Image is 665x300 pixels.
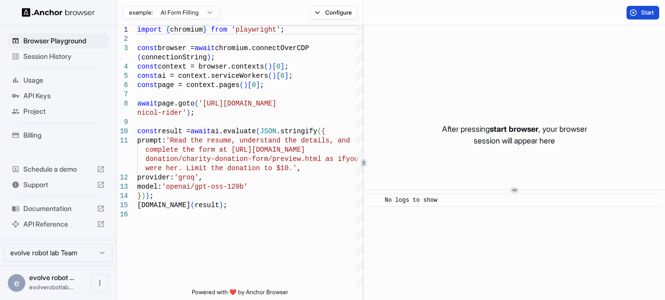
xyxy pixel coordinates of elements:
[272,72,276,80] span: )
[137,53,141,61] span: (
[289,72,293,80] span: ;
[203,26,206,34] span: }
[117,210,128,219] div: 16
[211,53,215,61] span: ;
[137,137,166,144] span: prompt:
[190,109,194,117] span: ;
[117,35,128,44] div: 2
[117,71,128,81] div: 5
[190,127,211,135] span: await
[8,33,109,49] div: Browser Playground
[321,127,325,135] span: {
[256,81,260,89] span: ]
[199,174,203,181] span: ,
[23,52,105,61] span: Session History
[385,197,437,204] span: No logs to show
[29,273,74,282] span: evolve robot lab
[117,44,128,53] div: 3
[129,9,153,17] span: example:
[158,100,195,107] span: page.goto
[284,63,288,71] span: ;
[260,81,264,89] span: ;
[141,53,206,61] span: connectionString
[117,99,128,108] div: 8
[240,81,243,89] span: (
[117,182,128,192] div: 13
[29,283,73,291] span: evolverobotlab@gmail.com
[211,127,256,135] span: ai.evaluate
[8,88,109,104] div: API Keys
[23,36,105,46] span: Browser Playground
[166,26,170,34] span: {
[137,26,162,34] span: import
[158,127,190,135] span: result =
[243,81,247,89] span: )
[158,81,240,89] span: page = context.pages
[192,288,288,300] span: Powered with ❤️ by Anchor Browser
[23,180,93,190] span: Support
[170,26,203,34] span: chromium
[174,174,199,181] span: 'groq'
[186,109,190,117] span: )
[284,72,288,80] span: ]
[117,127,128,136] div: 10
[137,72,158,80] span: const
[137,127,158,135] span: const
[166,137,350,144] span: 'Read the resume, understand the details, and
[211,26,227,34] span: from
[277,127,317,135] span: .stringify
[280,63,284,71] span: ]
[137,183,162,191] span: model:
[248,81,252,89] span: [
[158,72,268,80] span: ai = context.serviceWorkers
[641,9,655,17] span: Start
[199,100,277,107] span: '[URL][DOMAIN_NAME]
[256,127,260,135] span: (
[117,136,128,145] div: 11
[8,127,109,143] div: Billing
[8,161,109,177] div: Schedule a demo
[137,174,174,181] span: provider:
[22,8,95,17] img: Anchor Logo
[117,201,128,210] div: 15
[137,63,158,71] span: const
[137,192,141,200] span: }
[277,63,280,71] span: 0
[117,118,128,127] div: 9
[195,100,199,107] span: (
[310,6,357,19] button: Configure
[372,195,377,205] span: ​
[23,106,105,116] span: Project
[627,6,659,19] button: Start
[23,91,105,101] span: API Keys
[141,192,145,200] span: )
[146,146,305,154] span: complete the form at [URL][DOMAIN_NAME]
[231,26,280,34] span: 'playwright'
[137,100,158,107] span: await
[195,201,219,209] span: result
[146,164,297,172] span: were her. Limit the donation to $10.'
[207,53,211,61] span: )
[190,201,194,209] span: (
[117,192,128,201] div: 14
[158,63,264,71] span: context = browser.contexts
[137,201,190,209] span: [DOMAIN_NAME]
[272,63,276,71] span: [
[117,25,128,35] div: 1
[23,219,93,229] span: API Reference
[252,81,256,89] span: 0
[297,164,301,172] span: ,
[137,81,158,89] span: const
[264,63,268,71] span: (
[8,104,109,119] div: Project
[219,201,223,209] span: )
[490,124,538,134] span: start browser
[280,26,284,34] span: ;
[195,44,215,52] span: await
[91,274,109,292] button: Open menu
[8,177,109,193] div: Support
[268,72,272,80] span: (
[117,90,128,99] div: 7
[317,127,321,135] span: (
[23,130,105,140] span: Billing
